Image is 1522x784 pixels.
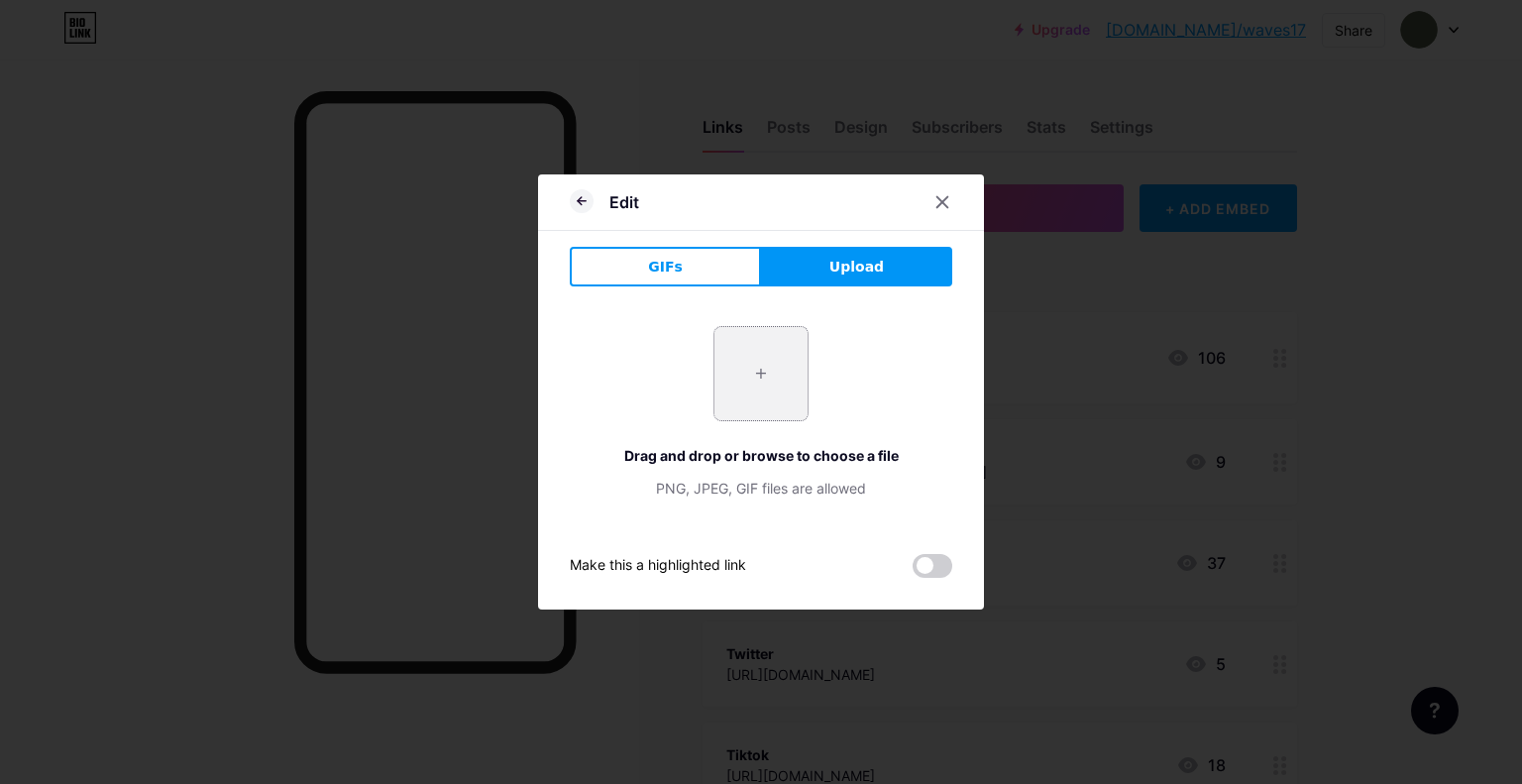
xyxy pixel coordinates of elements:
[648,257,683,278] span: GIFs
[570,554,746,578] div: Make this a highlighted link
[761,247,952,286] button: Upload
[570,247,761,286] button: GIFs
[570,478,952,499] div: PNG, JPEG, GIF files are allowed
[609,190,639,214] div: Edit
[829,257,884,278] span: Upload
[570,445,952,466] div: Drag and drop or browse to choose a file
